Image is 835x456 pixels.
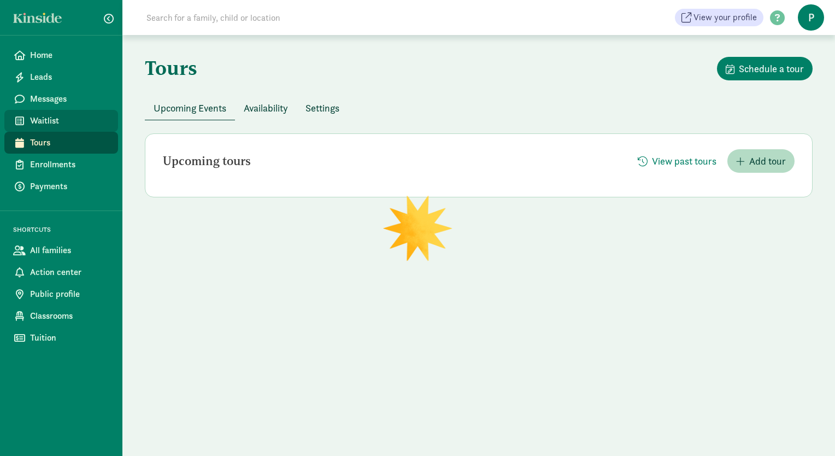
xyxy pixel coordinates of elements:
a: Waitlist [4,110,118,132]
a: Leads [4,66,118,88]
span: Enrollments [30,158,109,171]
a: Action center [4,261,118,283]
span: All families [30,244,109,257]
button: Add tour [727,149,795,173]
span: P [798,4,824,31]
span: View your profile [693,11,757,24]
span: Waitlist [30,114,109,127]
h2: Upcoming tours [163,155,251,168]
span: Classrooms [30,309,109,323]
span: Home [30,49,109,62]
span: Action center [30,266,109,279]
a: All families [4,239,118,261]
a: Tuition [4,327,118,349]
h1: Tours [145,57,197,79]
span: Availability [244,101,288,115]
span: Leads [30,71,109,84]
span: Upcoming Events [154,101,226,115]
span: Public profile [30,288,109,301]
span: Schedule a tour [739,61,804,76]
span: Settings [305,101,339,115]
a: Public profile [4,283,118,305]
button: Settings [297,96,348,120]
iframe: Chat Widget [780,404,835,456]
button: View past tours [629,149,725,173]
button: Upcoming Events [145,96,235,120]
a: Messages [4,88,118,110]
span: Payments [30,180,109,193]
a: Home [4,44,118,66]
input: Search for a family, child or location [140,7,446,28]
button: Schedule a tour [717,57,813,80]
a: Enrollments [4,154,118,176]
span: Messages [30,92,109,106]
span: Tuition [30,331,109,344]
a: View past tours [629,155,725,168]
a: Classrooms [4,305,118,327]
span: Tours [30,136,109,149]
span: Add tour [749,154,786,168]
a: Payments [4,176,118,197]
span: View past tours [652,154,716,168]
a: Tours [4,132,118,154]
button: Availability [235,96,297,120]
a: View your profile [675,9,763,26]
